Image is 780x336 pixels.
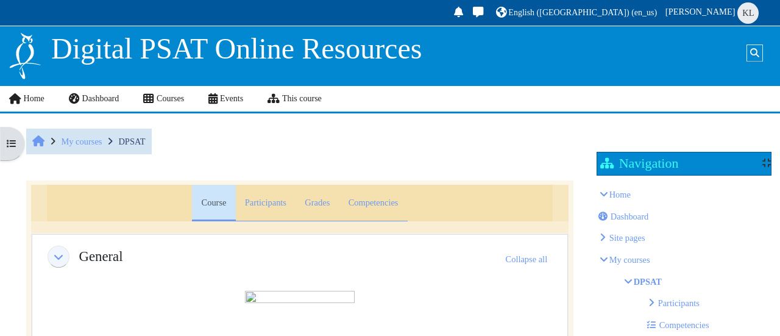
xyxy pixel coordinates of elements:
a: General [48,246,69,268]
a: Dashboard [57,86,131,112]
a: Dashboard [598,212,649,221]
a: DPSAT [118,137,145,146]
li: Knowsys Educational Services LLC [600,229,769,246]
span: Competencies [659,320,709,330]
div: Show / hide the block [762,158,771,168]
span: Dashboard [611,212,649,221]
i: Toggle messaging drawer [471,7,484,17]
a: General [79,248,122,265]
a: Events [196,86,255,112]
span: Events [220,94,243,103]
a: Collapse all [506,251,548,268]
nav: Site links [8,86,322,112]
li: Participants [648,295,769,312]
a: Grades [296,185,339,221]
span: Dashboard [82,94,119,103]
a: User menu [664,1,763,24]
a: Home [609,190,631,199]
nav: Breadcrumb [26,129,151,154]
span: Home [32,141,44,142]
span: Home [24,94,44,103]
a: Participants [658,298,700,308]
span: Digital PSAT Online Resources [51,32,422,65]
a: This course [255,86,334,112]
div: Show notification window with no new notifications [450,4,467,23]
a: My courses [61,137,102,146]
a: DPSAT [634,277,662,287]
a: Toggle messaging drawer There are 0 unread conversations [469,4,487,23]
span: Collapse [48,248,69,266]
a: Competencies [339,185,407,221]
span: [PERSON_NAME] [665,7,736,16]
a: My courses [609,255,650,265]
a: English ([GEOGRAPHIC_DATA]) ‎(en_us)‎ [494,4,659,23]
span: Courses [157,94,184,103]
span: Knowsys Educational Services LLC [609,233,645,243]
h2: Navigation [600,155,679,171]
a: Course [192,185,235,221]
li: Dashboard [600,208,769,225]
span: This course [282,94,322,103]
li: Competencies [648,316,769,334]
span: English ([GEOGRAPHIC_DATA]) ‎(en_us)‎ [508,8,657,17]
img: Logo [8,31,42,80]
a: Courses [131,86,196,112]
span: Kaitlyn Livingston [737,2,759,24]
a: Competencies [647,320,709,330]
a: Participants [236,185,296,221]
